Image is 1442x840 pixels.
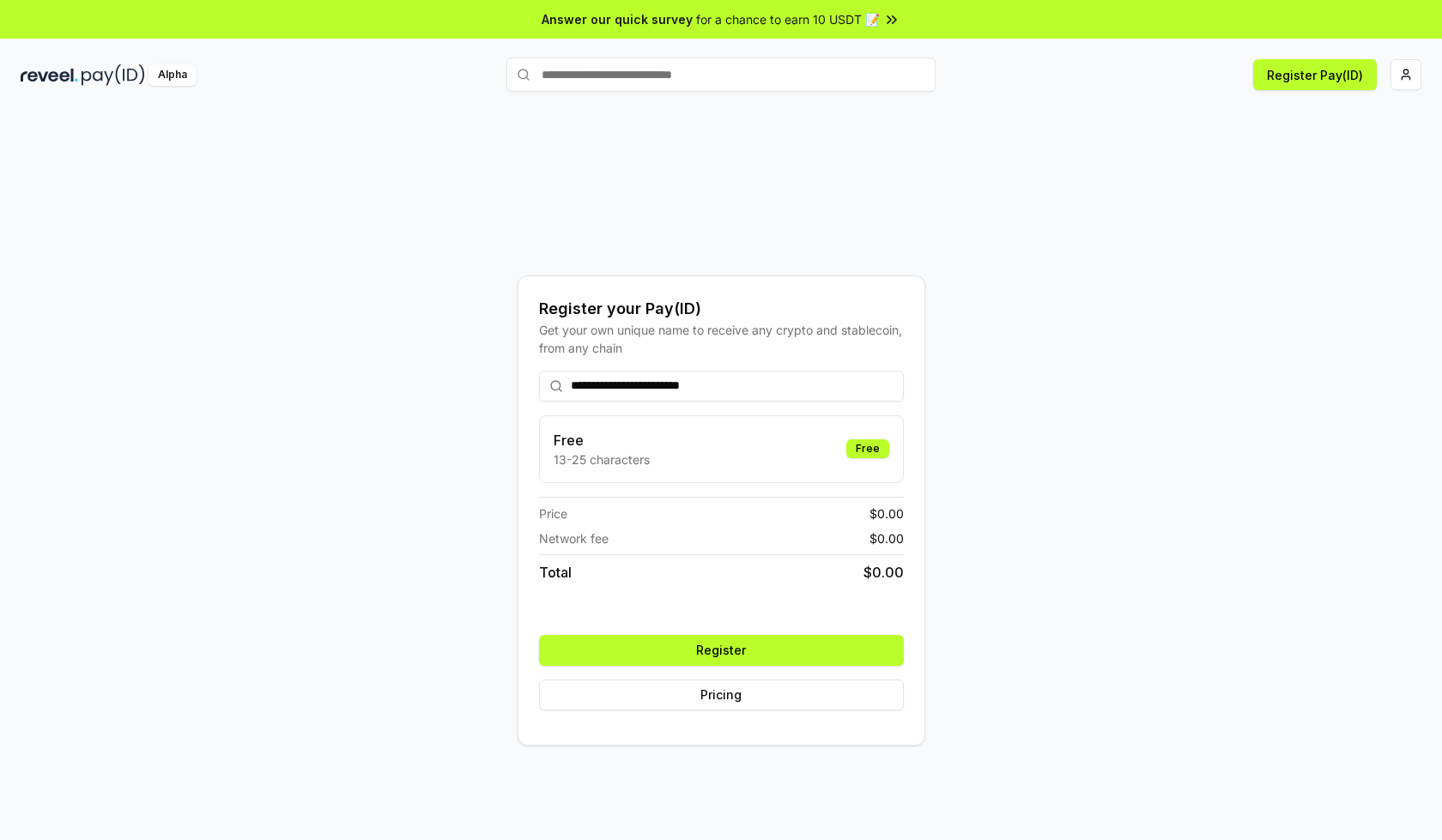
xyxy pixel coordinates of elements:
span: Network fee [539,529,609,547]
p: 13-25 characters [554,450,650,468]
span: Total [539,562,572,583]
span: Price [539,505,567,523]
div: Register your Pay(ID) [539,297,904,321]
img: pay_id [82,64,145,86]
button: Register [539,635,904,666]
span: $ 0.00 [869,505,904,523]
span: Answer our quick survey [542,10,693,28]
span: $ 0.00 [869,529,904,547]
span: $ 0.00 [863,562,904,583]
button: Pricing [539,680,904,710]
div: Free [846,439,889,458]
img: reveel_dark [21,64,78,86]
h3: Free [554,430,650,450]
div: Alpha [148,64,197,86]
div: Get your own unique name to receive any crypto and stablecoin, from any chain [539,321,904,357]
span: for a chance to earn 10 USDT 📝 [696,10,880,28]
button: Register Pay(ID) [1253,59,1377,90]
